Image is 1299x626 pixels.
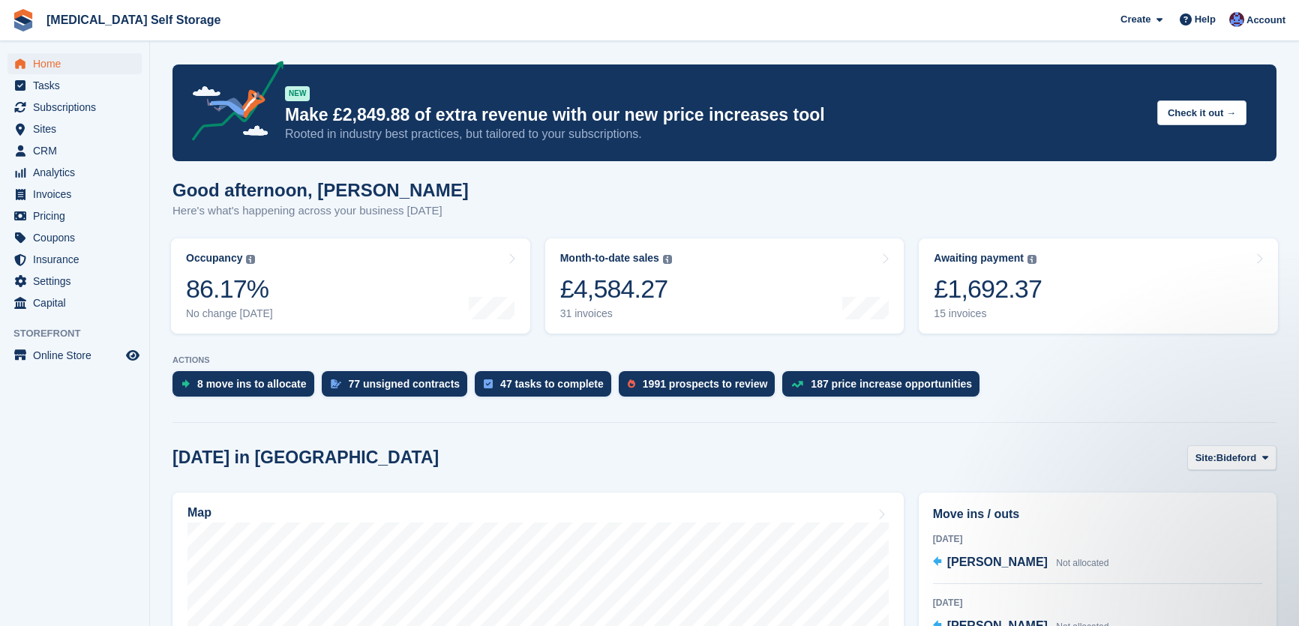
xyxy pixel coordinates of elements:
[33,53,123,74] span: Home
[7,271,142,292] a: menu
[7,162,142,183] a: menu
[187,506,211,520] h2: Map
[246,255,255,264] img: icon-info-grey-7440780725fd019a000dd9b08b2336e03edf1995a4989e88bcd33f0948082b44.svg
[33,249,123,270] span: Insurance
[7,205,142,226] a: menu
[619,371,783,404] a: 1991 prospects to review
[172,202,469,220] p: Here's what's happening across your business [DATE]
[33,118,123,139] span: Sites
[7,97,142,118] a: menu
[186,307,273,320] div: No change [DATE]
[560,307,672,320] div: 31 invoices
[322,371,475,404] a: 77 unsigned contracts
[172,355,1276,365] p: ACTIONS
[545,238,904,334] a: Month-to-date sales £4,584.27 31 invoices
[40,7,226,32] a: [MEDICAL_DATA] Self Storage
[560,274,672,304] div: £4,584.27
[13,326,149,341] span: Storefront
[1229,12,1244,27] img: Helen Walker
[172,180,469,200] h1: Good afternoon, [PERSON_NAME]
[7,53,142,74] a: menu
[628,379,635,388] img: prospect-51fa495bee0391a8d652442698ab0144808aea92771e9ea1ae160a38d050c398.svg
[934,307,1042,320] div: 15 invoices
[33,345,123,366] span: Online Store
[643,378,768,390] div: 1991 prospects to review
[7,140,142,161] a: menu
[33,97,123,118] span: Subscriptions
[172,371,322,404] a: 8 move ins to allocate
[1027,255,1036,264] img: icon-info-grey-7440780725fd019a000dd9b08b2336e03edf1995a4989e88bcd33f0948082b44.svg
[7,75,142,96] a: menu
[33,227,123,248] span: Coupons
[172,448,439,468] h2: [DATE] in [GEOGRAPHIC_DATA]
[1187,445,1276,470] button: Site: Bideford
[919,238,1278,334] a: Awaiting payment £1,692.37 15 invoices
[124,346,142,364] a: Preview store
[33,184,123,205] span: Invoices
[7,292,142,313] a: menu
[933,505,1262,523] h2: Move ins / outs
[285,104,1145,126] p: Make £2,849.88 of extra revenue with our new price increases tool
[181,379,190,388] img: move_ins_to_allocate_icon-fdf77a2bb77ea45bf5b3d319d69a93e2d87916cf1d5bf7949dd705db3b84f3ca.svg
[500,378,604,390] div: 47 tasks to complete
[947,556,1048,568] span: [PERSON_NAME]
[186,274,273,304] div: 86.17%
[484,379,493,388] img: task-75834270c22a3079a89374b754ae025e5fb1db73e45f91037f5363f120a921f8.svg
[934,252,1024,265] div: Awaiting payment
[663,255,672,264] img: icon-info-grey-7440780725fd019a000dd9b08b2336e03edf1995a4989e88bcd33f0948082b44.svg
[285,126,1145,142] p: Rooted in industry best practices, but tailored to your subscriptions.
[7,345,142,366] a: menu
[33,292,123,313] span: Capital
[933,553,1109,573] a: [PERSON_NAME] Not allocated
[171,238,530,334] a: Occupancy 86.17% No change [DATE]
[1157,100,1246,125] button: Check it out →
[782,371,987,404] a: 187 price increase opportunities
[186,252,242,265] div: Occupancy
[1056,558,1108,568] span: Not allocated
[933,596,1262,610] div: [DATE]
[33,205,123,226] span: Pricing
[560,252,659,265] div: Month-to-date sales
[197,378,307,390] div: 8 move ins to allocate
[33,162,123,183] span: Analytics
[349,378,460,390] div: 77 unsigned contracts
[933,532,1262,546] div: [DATE]
[33,75,123,96] span: Tasks
[475,371,619,404] a: 47 tasks to complete
[1246,13,1285,28] span: Account
[331,379,341,388] img: contract_signature_icon-13c848040528278c33f63329250d36e43548de30e8caae1d1a13099fd9432cc5.svg
[1195,12,1216,27] span: Help
[7,227,142,248] a: menu
[1216,451,1256,466] span: Bideford
[934,274,1042,304] div: £1,692.37
[791,381,803,388] img: price_increase_opportunities-93ffe204e8149a01c8c9dc8f82e8f89637d9d84a8eef4429ea346261dce0b2c0.svg
[7,249,142,270] a: menu
[1120,12,1150,27] span: Create
[12,9,34,31] img: stora-icon-8386f47178a22dfd0bd8f6a31ec36ba5ce8667c1dd55bd0f319d3a0aa187defe.svg
[285,86,310,101] div: NEW
[33,140,123,161] span: CRM
[811,378,972,390] div: 187 price increase opportunities
[179,61,284,146] img: price-adjustments-announcement-icon-8257ccfd72463d97f412b2fc003d46551f7dbcb40ab6d574587a9cd5c0d94...
[7,184,142,205] a: menu
[1195,451,1216,466] span: Site:
[33,271,123,292] span: Settings
[7,118,142,139] a: menu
